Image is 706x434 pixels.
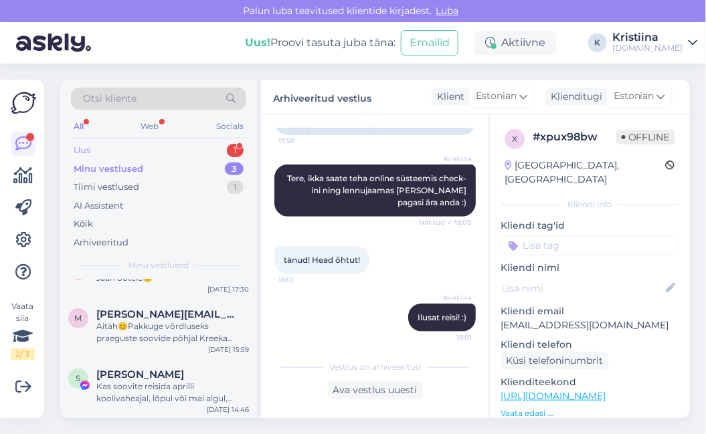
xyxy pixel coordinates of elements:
p: Kliendi nimi [501,261,679,275]
input: Lisa nimi [501,281,664,296]
div: Tiimi vestlused [74,181,139,194]
span: 18:01 [422,332,472,342]
div: Minu vestlused [74,162,143,176]
span: Vestlus on arhiveeritud [329,361,421,373]
a: [URL][DOMAIN_NAME] [501,390,606,402]
span: Otsi kliente [83,92,137,106]
div: Klienditugi [545,90,602,104]
div: Arhiveeritud [74,236,128,249]
p: Vaata edasi ... [501,407,679,419]
div: Aktiivne [474,31,556,55]
span: Estonian [476,89,517,104]
div: Kas soovite reisida aprilli koolivaheajal, lõpul või mai algul, keskpaigas? :) Millisele e-mailil... [96,381,249,405]
div: AI Assistent [74,199,123,213]
div: [DATE] 15:59 [208,344,249,354]
div: Küsi telefoninumbrit [501,352,608,370]
span: Kristiina [422,293,472,303]
div: Ava vestlus uuesti [328,381,423,399]
b: Uus! [245,36,270,49]
div: # xpux98bw [533,129,616,145]
div: Klient [432,90,464,104]
span: Estonian [614,89,654,104]
span: x [512,134,517,144]
div: Aitäh😊Pakkuge võrdluseks praeguste soovide põhjal Kreeka variant [PERSON_NAME] variant 😊vaatan ül... [96,320,249,344]
span: Tere, ikka saate teha online süsteemis check-ini ning lennujaamas [PERSON_NAME] pagasi ära anda :) [287,173,468,207]
div: 1 [227,181,244,194]
div: Vaata siia [11,300,35,360]
label: Arhiveeritud vestlus [273,88,371,106]
div: [GEOGRAPHIC_DATA], [GEOGRAPHIC_DATA] [505,158,666,187]
div: 2 / 3 [11,348,35,360]
span: S [76,373,81,383]
div: Socials [213,118,246,135]
span: Kristiina [422,154,472,164]
div: [DOMAIN_NAME] [612,43,683,53]
input: Lisa tag [501,235,679,255]
div: K [588,33,607,52]
div: Kristiina [612,32,683,43]
span: Luba [432,5,463,17]
span: tänud! Head õhtut! [284,255,360,265]
span: m [75,313,82,323]
span: Ilusat reisi! :) [418,312,466,322]
a: Kristiina[DOMAIN_NAME] [612,32,698,53]
span: Offline [616,130,675,144]
div: 1 [227,144,244,157]
div: All [71,118,86,135]
div: Kõik [74,217,93,231]
div: 3 [225,162,244,176]
div: Web [139,118,162,135]
p: Klienditeekond [501,375,679,389]
p: Kliendi email [501,304,679,318]
span: Minu vestlused [128,259,189,272]
button: Emailid [401,30,458,56]
span: margot.kaar@gmail.com [96,308,236,320]
div: Uus [74,144,90,157]
div: [DATE] 17:30 [207,284,249,294]
div: [DATE] 14:46 [207,405,249,415]
span: Nähtud ✓ 18:00 [419,217,472,227]
span: 17:58 [278,136,329,146]
span: Siiri Jänes [96,368,184,381]
div: Proovi tasuta juba täna: [245,35,395,51]
p: Kliendi telefon [501,338,679,352]
p: [EMAIL_ADDRESS][DOMAIN_NAME] [501,318,679,332]
p: Kliendi tag'id [501,219,679,233]
img: Askly Logo [11,90,36,116]
span: 18:01 [278,275,329,285]
div: Kliendi info [501,199,679,211]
